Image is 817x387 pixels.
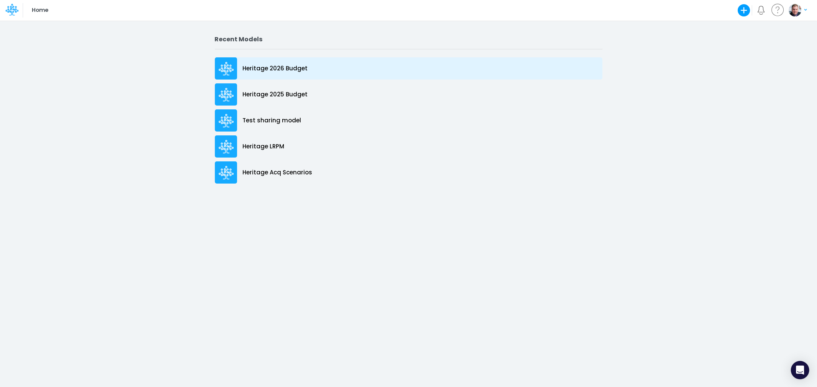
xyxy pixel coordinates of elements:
h2: Recent Models [215,36,603,43]
p: Heritage 2025 Budget [243,90,308,99]
p: Heritage LRPM [243,142,285,151]
a: Heritage LRPM [215,133,603,159]
p: Heritage 2026 Budget [243,64,308,73]
p: Test sharing model [243,116,301,125]
a: Test sharing model [215,107,603,133]
a: Heritage Acq Scenarios [215,159,603,185]
a: Heritage 2026 Budget [215,55,603,81]
p: Heritage Acq Scenarios [243,168,313,177]
p: Home [32,6,48,15]
div: Open Intercom Messenger [791,361,809,379]
a: Heritage 2025 Budget [215,81,603,107]
a: Notifications [757,6,766,15]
